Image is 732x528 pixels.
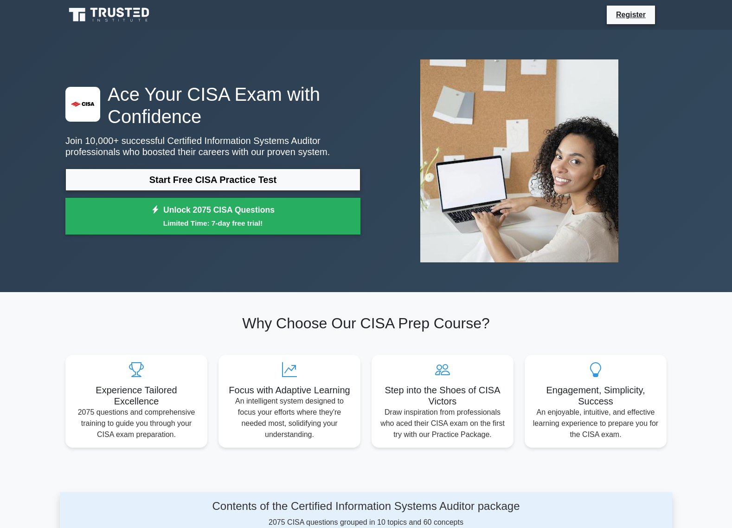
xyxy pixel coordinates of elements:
[65,169,360,191] a: Start Free CISA Practice Test
[65,314,667,332] h2: Why Choose Our CISA Prep Course?
[148,500,584,513] h4: Contents of the Certified Information Systems Auditor package
[379,385,506,407] h5: Step into the Shoes of CISA Victors
[610,9,651,20] a: Register
[532,407,659,440] p: An enjoyable, intuitive, and effective learning experience to prepare you for the CISA exam.
[73,385,200,407] h5: Experience Tailored Excellence
[77,218,349,228] small: Limited Time: 7-day free trial!
[148,500,584,528] div: 2075 CISA questions grouped in 10 topics and 60 concepts
[65,83,360,128] h1: Ace Your CISA Exam with Confidence
[226,385,353,396] h5: Focus with Adaptive Learning
[65,135,360,157] p: Join 10,000+ successful Certified Information Systems Auditor professionals who boosted their car...
[379,407,506,440] p: Draw inspiration from professionals who aced their CISA exam on the first try with our Practice P...
[65,198,360,235] a: Unlock 2075 CISA QuestionsLimited Time: 7-day free trial!
[226,396,353,440] p: An intelligent system designed to focus your efforts where they're needed most, solidifying your ...
[532,385,659,407] h5: Engagement, Simplicity, Success
[73,407,200,440] p: 2075 questions and comprehensive training to guide you through your CISA exam preparation.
